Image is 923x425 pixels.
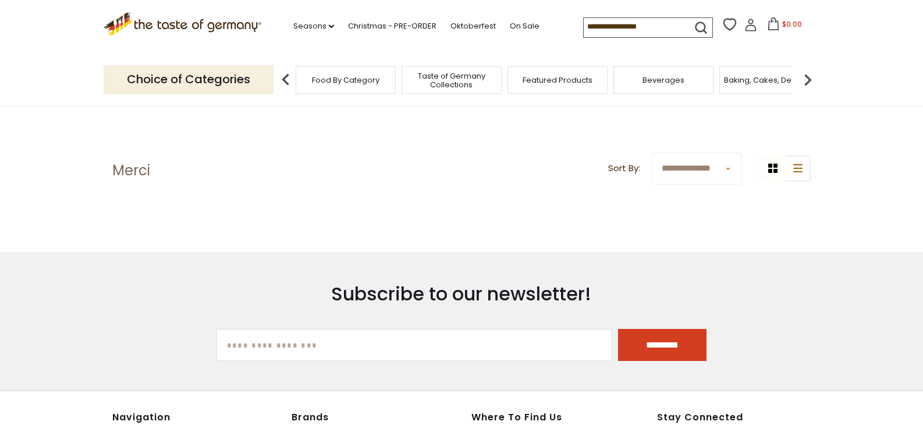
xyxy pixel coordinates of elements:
[216,282,707,306] h3: Subscribe to our newsletter!
[796,68,819,91] img: next arrow
[274,68,297,91] img: previous arrow
[312,76,379,84] a: Food By Category
[471,412,604,423] h4: Where to find us
[348,20,436,33] a: Christmas - PRE-ORDER
[292,412,459,423] h4: Brands
[510,20,539,33] a: On Sale
[112,162,150,179] h1: Merci
[450,20,496,33] a: Oktoberfest
[405,72,498,89] a: Taste of Germany Collections
[642,76,684,84] a: Beverages
[112,412,280,423] h4: Navigation
[104,65,274,94] p: Choice of Categories
[293,20,334,33] a: Seasons
[523,76,592,84] a: Featured Products
[608,161,640,176] label: Sort By:
[759,17,809,35] button: $0.00
[657,412,811,423] h4: Stay Connected
[782,19,802,29] span: $0.00
[724,76,814,84] a: Baking, Cakes, Desserts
